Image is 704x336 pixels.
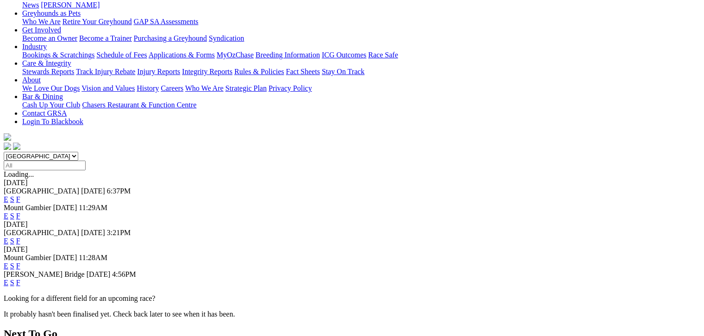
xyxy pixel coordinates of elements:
a: About [22,76,41,84]
div: Get Involved [22,34,700,43]
div: Care & Integrity [22,68,700,76]
a: Integrity Reports [182,68,232,75]
span: Mount Gambier [4,204,51,212]
a: Bookings & Scratchings [22,51,94,59]
a: Race Safe [368,51,398,59]
a: Track Injury Rebate [76,68,135,75]
div: About [22,84,700,93]
a: S [10,262,14,270]
a: Fact Sheets [286,68,320,75]
span: 6:37PM [107,187,131,195]
span: [PERSON_NAME] Bridge [4,270,85,278]
a: Strategic Plan [225,84,267,92]
a: Cash Up Your Club [22,101,80,109]
a: E [4,195,8,203]
div: Industry [22,51,700,59]
a: History [137,84,159,92]
a: Stewards Reports [22,68,74,75]
a: Syndication [209,34,244,42]
a: Injury Reports [137,68,180,75]
img: twitter.svg [13,143,20,150]
a: Industry [22,43,47,50]
a: Privacy Policy [268,84,312,92]
a: Rules & Policies [234,68,284,75]
span: [GEOGRAPHIC_DATA] [4,229,79,236]
span: [GEOGRAPHIC_DATA] [4,187,79,195]
a: Become a Trainer [79,34,132,42]
a: Greyhounds as Pets [22,9,81,17]
a: S [10,237,14,245]
a: E [4,212,8,220]
a: Who We Are [185,84,224,92]
a: Schedule of Fees [96,51,147,59]
a: We Love Our Dogs [22,84,80,92]
a: Contact GRSA [22,109,67,117]
a: Login To Blackbook [22,118,83,125]
span: Mount Gambier [4,254,51,261]
a: E [4,262,8,270]
span: [DATE] [53,254,77,261]
a: Vision and Values [81,84,135,92]
a: S [10,195,14,203]
a: Retire Your Greyhound [62,18,132,25]
div: [DATE] [4,220,700,229]
span: [DATE] [53,204,77,212]
a: F [16,195,20,203]
a: MyOzChase [217,51,254,59]
a: S [10,279,14,286]
a: F [16,279,20,286]
a: F [16,212,20,220]
a: [PERSON_NAME] [41,1,100,9]
span: Loading... [4,170,34,178]
span: 4:56PM [112,270,136,278]
a: F [16,237,20,245]
span: 11:28AM [79,254,107,261]
a: Applications & Forms [149,51,215,59]
input: Select date [4,161,86,170]
a: ICG Outcomes [322,51,366,59]
span: 3:21PM [107,229,131,236]
a: News [22,1,39,9]
a: Chasers Restaurant & Function Centre [82,101,196,109]
span: [DATE] [81,229,105,236]
a: S [10,212,14,220]
span: 11:29AM [79,204,107,212]
img: facebook.svg [4,143,11,150]
a: E [4,279,8,286]
p: Looking for a different field for an upcoming race? [4,294,700,303]
a: GAP SA Assessments [134,18,199,25]
div: [DATE] [4,179,700,187]
a: Who We Are [22,18,61,25]
a: Become an Owner [22,34,77,42]
a: F [16,262,20,270]
div: News & Media [22,1,700,9]
div: [DATE] [4,245,700,254]
div: Bar & Dining [22,101,700,109]
img: logo-grsa-white.png [4,133,11,141]
a: E [4,237,8,245]
a: Care & Integrity [22,59,71,67]
partial: It probably hasn't been finalised yet. Check back later to see when it has been. [4,310,235,318]
a: Stay On Track [322,68,364,75]
span: [DATE] [81,187,105,195]
a: Careers [161,84,183,92]
a: Bar & Dining [22,93,63,100]
a: Breeding Information [255,51,320,59]
a: Purchasing a Greyhound [134,34,207,42]
span: [DATE] [87,270,111,278]
a: Get Involved [22,26,61,34]
div: Greyhounds as Pets [22,18,700,26]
